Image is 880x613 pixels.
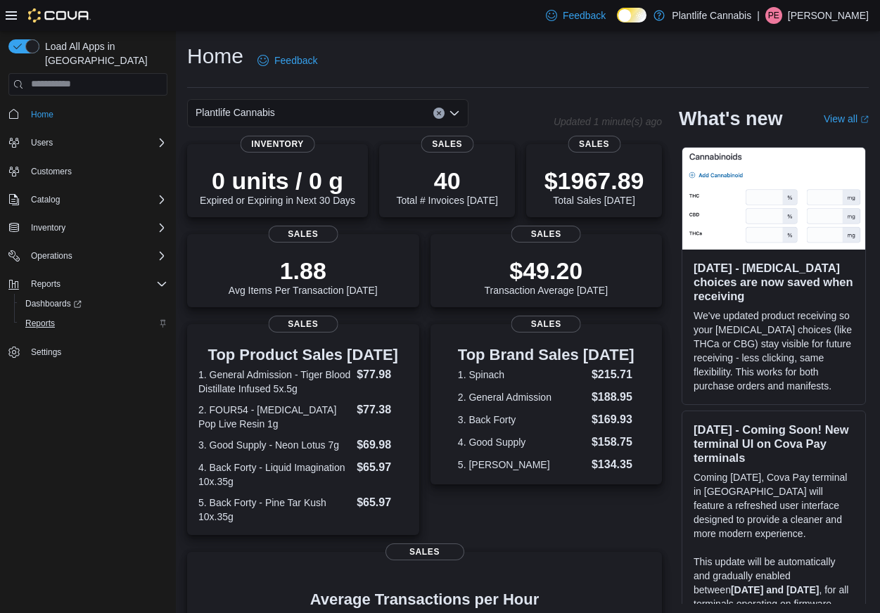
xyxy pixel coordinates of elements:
dt: 3. Back Forty [458,413,586,427]
dt: 1. General Admission - Tiger Blood Distillate Infused 5x.5g [198,368,351,396]
span: Settings [31,347,61,358]
div: Parker Evely [765,7,782,24]
dd: $188.95 [592,389,635,406]
span: Reports [25,276,167,292]
img: Cova [28,8,91,22]
p: Plantlife Cannabis [672,7,751,24]
button: Catalog [25,191,65,208]
span: Inventory [31,222,65,233]
span: Feedback [563,8,606,22]
button: Reports [25,276,66,292]
button: Open list of options [449,108,460,119]
dd: $65.97 [357,494,407,511]
button: Inventory [25,219,71,236]
button: Operations [25,247,78,264]
svg: External link [860,115,869,124]
span: Home [25,105,167,123]
span: PE [768,7,779,24]
dt: 1. Spinach [458,368,586,382]
dd: $158.75 [592,434,635,451]
button: Inventory [3,218,173,238]
dd: $69.98 [357,437,407,453]
a: Dashboards [20,295,87,312]
span: Sales [511,316,581,333]
dd: $77.38 [357,401,407,418]
h3: [DATE] - Coming Soon! New terminal UI on Cova Pay terminals [694,422,854,465]
h1: Home [187,42,243,70]
p: $1967.89 [544,167,644,195]
span: Catalog [31,194,60,205]
a: Reports [20,315,60,332]
div: Expired or Expiring in Next 30 Days [200,167,355,206]
span: Sales [268,226,338,243]
span: Operations [31,250,72,262]
div: Avg Items Per Transaction [DATE] [229,257,378,296]
dd: $169.93 [592,411,635,428]
button: Operations [3,246,173,266]
button: Reports [14,314,173,333]
button: Home [3,104,173,124]
p: [PERSON_NAME] [788,7,869,24]
h3: Top Product Sales [DATE] [198,347,408,363]
dd: $215.71 [592,366,635,383]
button: Reports [3,274,173,294]
a: View allExternal link [824,113,869,124]
span: Inventory [240,136,315,153]
input: Dark Mode [617,8,646,22]
dd: $134.35 [592,456,635,473]
div: Total # Invoices [DATE] [396,167,497,206]
span: Sales [421,136,473,153]
p: | [757,7,760,24]
a: Feedback [252,46,323,75]
p: We've updated product receiving so your [MEDICAL_DATA] choices (like THCa or CBG) stay visible fo... [694,309,854,393]
span: Operations [25,247,167,264]
dt: 2. General Admission [458,390,586,404]
span: Reports [25,318,55,329]
button: Users [3,133,173,153]
button: Users [25,134,58,151]
h2: What's new [679,108,782,130]
p: Coming [DATE], Cova Pay terminal in [GEOGRAPHIC_DATA] will feature a refreshed user interface des... [694,470,854,541]
span: Catalog [25,191,167,208]
p: 0 units / 0 g [200,167,355,195]
dd: $77.98 [357,366,407,383]
button: Catalog [3,190,173,209]
span: Inventory [25,219,167,236]
div: Total Sales [DATE] [544,167,644,206]
span: Users [31,137,53,148]
p: 40 [396,167,497,195]
dt: 5. [PERSON_NAME] [458,458,586,472]
span: Sales [268,316,338,333]
span: Feedback [274,53,317,67]
h4: Average Transactions per Hour [198,591,651,608]
span: Sales [385,543,464,560]
dt: 4. Back Forty - Liquid Imagination 10x.35g [198,460,351,489]
dd: $65.97 [357,459,407,476]
button: Settings [3,342,173,362]
span: Home [31,109,53,120]
a: Customers [25,163,77,180]
a: Dashboards [14,294,173,314]
span: Plantlife Cannabis [196,104,275,121]
span: Reports [20,315,167,332]
p: Updated 1 minute(s) ago [554,116,662,127]
dt: 5. Back Forty - Pine Tar Kush 10x.35g [198,496,351,524]
dt: 2. FOUR54 - [MEDICAL_DATA] Pop Live Resin 1g [198,403,351,431]
span: Sales [568,136,620,153]
h3: [DATE] - [MEDICAL_DATA] choices are now saved when receiving [694,261,854,303]
span: Reports [31,278,60,290]
span: Settings [25,343,167,361]
span: Dashboards [25,298,82,309]
span: Dashboards [20,295,167,312]
a: Feedback [540,1,611,30]
strong: [DATE] and [DATE] [731,584,819,595]
h3: Top Brand Sales [DATE] [458,347,635,363]
span: Customers [25,162,167,180]
dt: 4. Good Supply [458,435,586,449]
span: Customers [31,166,72,177]
dt: 3. Good Supply - Neon Lotus 7g [198,438,351,452]
span: Sales [511,226,581,243]
nav: Complex example [8,98,167,399]
p: $49.20 [484,257,608,285]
